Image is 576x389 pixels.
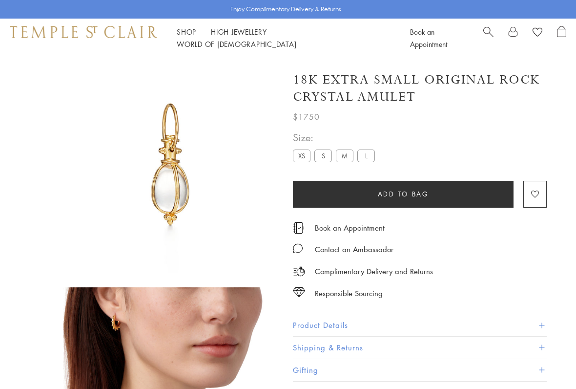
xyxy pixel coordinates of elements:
label: L [357,150,375,162]
img: icon_sourcing.svg [293,287,305,297]
span: Size: [293,130,379,146]
img: icon_delivery.svg [293,265,305,278]
label: S [314,150,332,162]
img: P55800-E9 [63,58,278,273]
nav: Main navigation [177,26,388,50]
img: icon_appointment.svg [293,222,305,234]
button: Gifting [293,359,547,381]
div: Responsible Sourcing [315,287,383,300]
div: Contact an Ambassador [315,243,393,256]
a: High JewelleryHigh Jewellery [211,27,267,37]
p: Enjoy Complimentary Delivery & Returns [230,4,341,14]
a: ShopShop [177,27,196,37]
a: World of [DEMOGRAPHIC_DATA]World of [DEMOGRAPHIC_DATA] [177,39,296,49]
p: Complimentary Delivery and Returns [315,265,433,278]
span: Add to bag [378,189,429,199]
a: Book an Appointment [315,222,385,233]
a: View Wishlist [533,26,542,41]
a: Search [483,26,494,50]
a: Open Shopping Bag [557,26,566,50]
span: $1750 [293,110,320,123]
h1: 18K Extra Small Original Rock Crystal Amulet [293,71,547,106]
img: Temple St. Clair [10,26,157,38]
label: XS [293,150,310,162]
img: MessageIcon-01_2.svg [293,243,303,253]
label: M [336,150,353,162]
a: Book an Appointment [410,27,447,49]
button: Product Details [293,314,547,336]
button: Add to bag [293,181,514,208]
button: Shipping & Returns [293,337,547,359]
